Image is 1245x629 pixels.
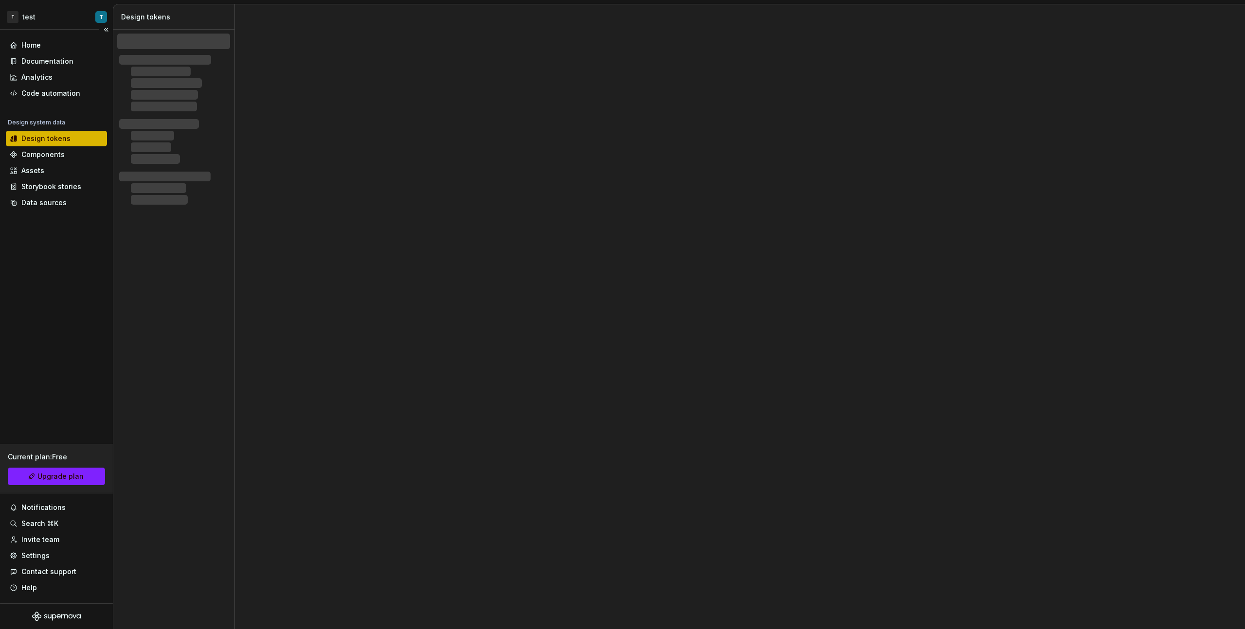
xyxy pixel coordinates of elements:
button: TtestT [2,6,111,27]
a: Design tokens [6,131,107,146]
a: Assets [6,163,107,178]
button: Upgrade plan [8,468,105,485]
button: Collapse sidebar [99,23,113,36]
span: Upgrade plan [37,472,84,481]
div: test [22,12,36,22]
div: Design system data [8,119,65,126]
div: Home [21,40,41,50]
div: Help [21,583,37,593]
div: Notifications [21,503,66,512]
div: T [7,11,18,23]
div: Design tokens [21,134,71,143]
a: Home [6,37,107,53]
a: Settings [6,548,107,563]
a: Data sources [6,195,107,210]
div: Storybook stories [21,182,81,192]
div: Contact support [21,567,76,577]
a: Documentation [6,53,107,69]
svg: Supernova Logo [32,612,81,621]
a: Components [6,147,107,162]
div: Code automation [21,88,80,98]
button: Help [6,580,107,595]
a: Storybook stories [6,179,107,194]
div: Design tokens [121,12,231,22]
div: Invite team [21,535,59,544]
div: Assets [21,166,44,175]
div: Settings [21,551,50,560]
div: Components [21,150,65,159]
div: Search ⌘K [21,519,58,528]
div: Data sources [21,198,67,208]
button: Search ⌘K [6,516,107,531]
a: Analytics [6,70,107,85]
button: Notifications [6,500,107,515]
div: T [99,13,103,21]
div: Documentation [21,56,73,66]
div: Current plan : Free [8,452,105,462]
a: Code automation [6,86,107,101]
div: Analytics [21,72,53,82]
a: Invite team [6,532,107,547]
button: Contact support [6,564,107,579]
